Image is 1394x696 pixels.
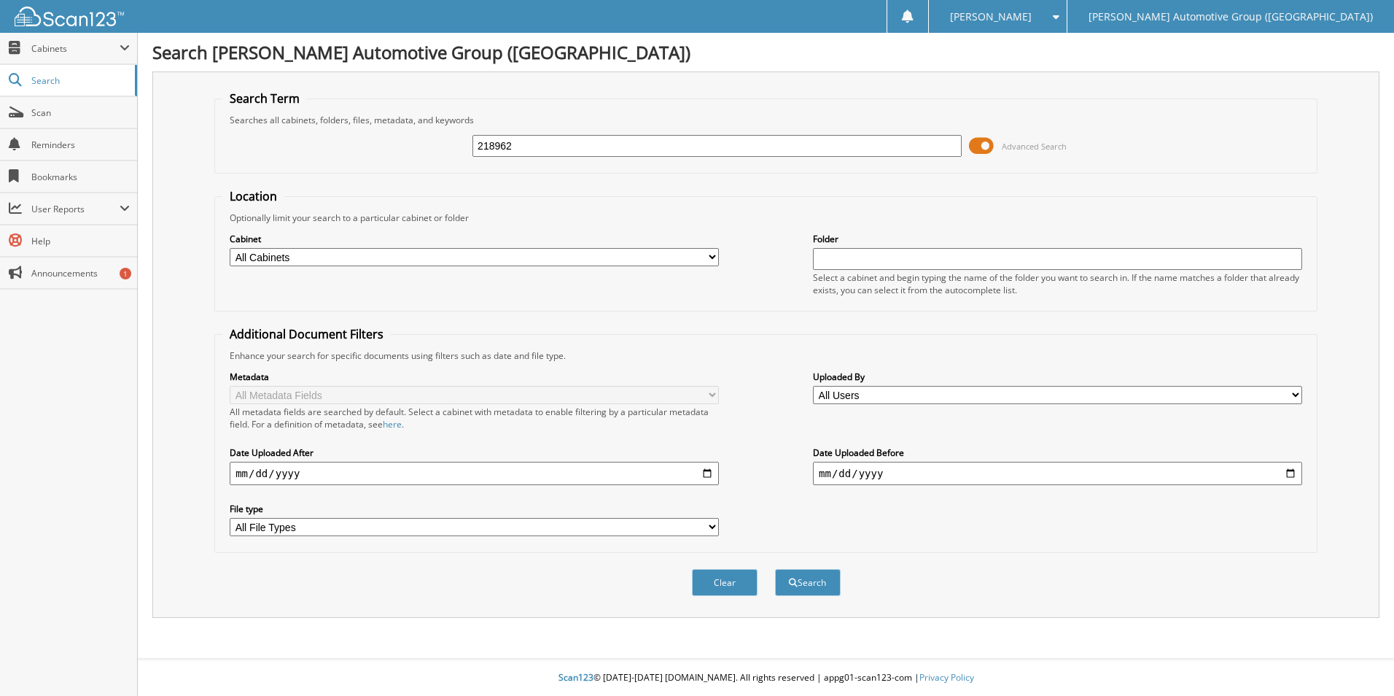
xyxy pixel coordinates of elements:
[222,212,1309,224] div: Optionally limit your search to a particular cabinet or folder
[813,462,1302,485] input: end
[31,74,128,87] span: Search
[230,233,719,245] label: Cabinet
[31,267,130,279] span: Announcements
[230,371,719,383] label: Metadata
[138,660,1394,696] div: © [DATE]-[DATE] [DOMAIN_NAME]. All rights reserved | appg01-scan123-com |
[31,203,120,215] span: User Reports
[558,671,593,684] span: Scan123
[230,406,719,430] div: All metadata fields are searched by default. Select a cabinet with metadata to enable filtering b...
[222,114,1309,126] div: Searches all cabinets, folders, files, metadata, and keywords
[222,326,391,342] legend: Additional Document Filters
[692,569,758,596] button: Clear
[31,107,130,119] span: Scan
[813,271,1302,296] div: Select a cabinet and begin typing the name of the folder you want to search in. If the name match...
[1089,12,1373,21] span: [PERSON_NAME] Automotive Group ([GEOGRAPHIC_DATA])
[15,7,124,26] img: scan123-logo-white.svg
[31,139,130,151] span: Reminders
[222,349,1309,362] div: Enhance your search for specific documents using filters such as date and file type.
[222,188,284,204] legend: Location
[383,418,402,430] a: here
[230,462,719,485] input: start
[813,446,1302,459] label: Date Uploaded Before
[230,446,719,459] label: Date Uploaded After
[775,569,841,596] button: Search
[31,42,120,55] span: Cabinets
[31,235,130,247] span: Help
[230,503,719,515] label: File type
[1002,141,1067,152] span: Advanced Search
[950,12,1032,21] span: [PERSON_NAME]
[120,268,131,279] div: 1
[919,671,974,684] a: Privacy Policy
[152,40,1379,64] h1: Search [PERSON_NAME] Automotive Group ([GEOGRAPHIC_DATA])
[813,371,1302,383] label: Uploaded By
[813,233,1302,245] label: Folder
[222,90,307,107] legend: Search Term
[31,171,130,183] span: Bookmarks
